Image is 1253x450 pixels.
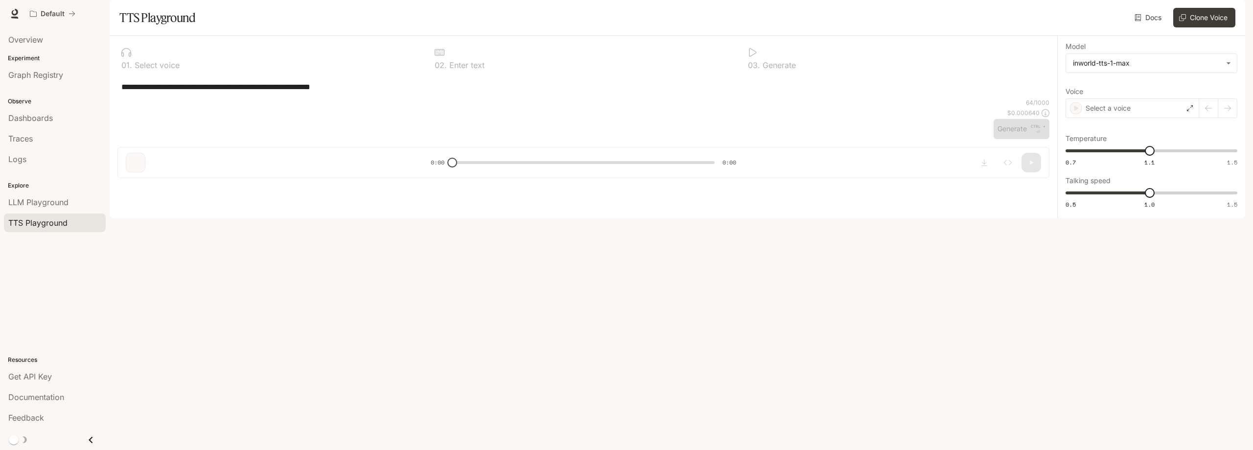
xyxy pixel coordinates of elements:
p: Enter text [447,61,485,69]
span: 1.5 [1227,158,1237,166]
h1: TTS Playground [119,8,195,27]
p: Temperature [1066,135,1107,142]
p: 0 1 . [121,61,132,69]
p: Select voice [132,61,180,69]
p: Voice [1066,88,1083,95]
p: 0 3 . [748,61,760,69]
p: Talking speed [1066,177,1111,184]
p: Model [1066,43,1086,50]
p: 64 / 1000 [1026,98,1049,107]
div: inworld-tts-1-max [1073,58,1221,68]
span: 0.7 [1066,158,1076,166]
button: Clone Voice [1173,8,1235,27]
button: All workspaces [25,4,80,24]
span: 1.1 [1144,158,1155,166]
p: 0 2 . [435,61,447,69]
p: Default [41,10,65,18]
div: inworld-tts-1-max [1066,54,1237,72]
p: Generate [760,61,796,69]
span: 1.5 [1227,200,1237,209]
p: $ 0.000640 [1007,109,1040,117]
span: 0.5 [1066,200,1076,209]
p: Select a voice [1086,103,1131,113]
span: 1.0 [1144,200,1155,209]
a: Docs [1133,8,1165,27]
